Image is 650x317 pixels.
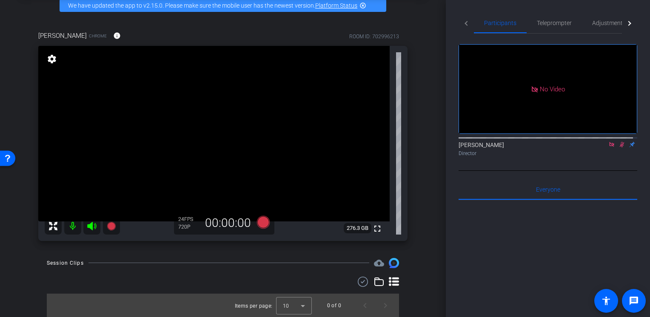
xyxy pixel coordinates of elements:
span: Teleprompter [537,20,572,26]
span: Adjustments [592,20,626,26]
mat-icon: accessibility [601,296,611,306]
mat-icon: settings [46,54,58,64]
div: ROOM ID: 702996213 [349,33,399,40]
div: Director [459,150,637,157]
div: Session Clips [47,259,84,267]
div: 0 of 0 [327,301,341,310]
span: 276.3 GB [344,223,371,233]
span: Participants [484,20,516,26]
mat-icon: cloud_upload [374,258,384,268]
mat-icon: info [113,32,121,40]
span: FPS [184,216,193,222]
span: [PERSON_NAME] [38,31,87,40]
span: Everyone [536,187,560,192]
span: No Video [540,85,565,93]
img: Session clips [389,258,399,268]
mat-icon: highlight_off [359,2,366,9]
div: 720P [178,224,200,230]
div: 24 [178,216,200,223]
div: Items per page: [235,302,273,310]
a: Platform Status [315,2,357,9]
button: Next page [375,295,396,316]
mat-icon: fullscreen [372,224,382,234]
span: Destinations for your clips [374,258,384,268]
div: 00:00:00 [200,216,257,230]
span: Chrome [89,33,107,39]
button: Previous page [355,295,375,316]
div: [PERSON_NAME] [459,141,637,157]
mat-icon: message [629,296,639,306]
